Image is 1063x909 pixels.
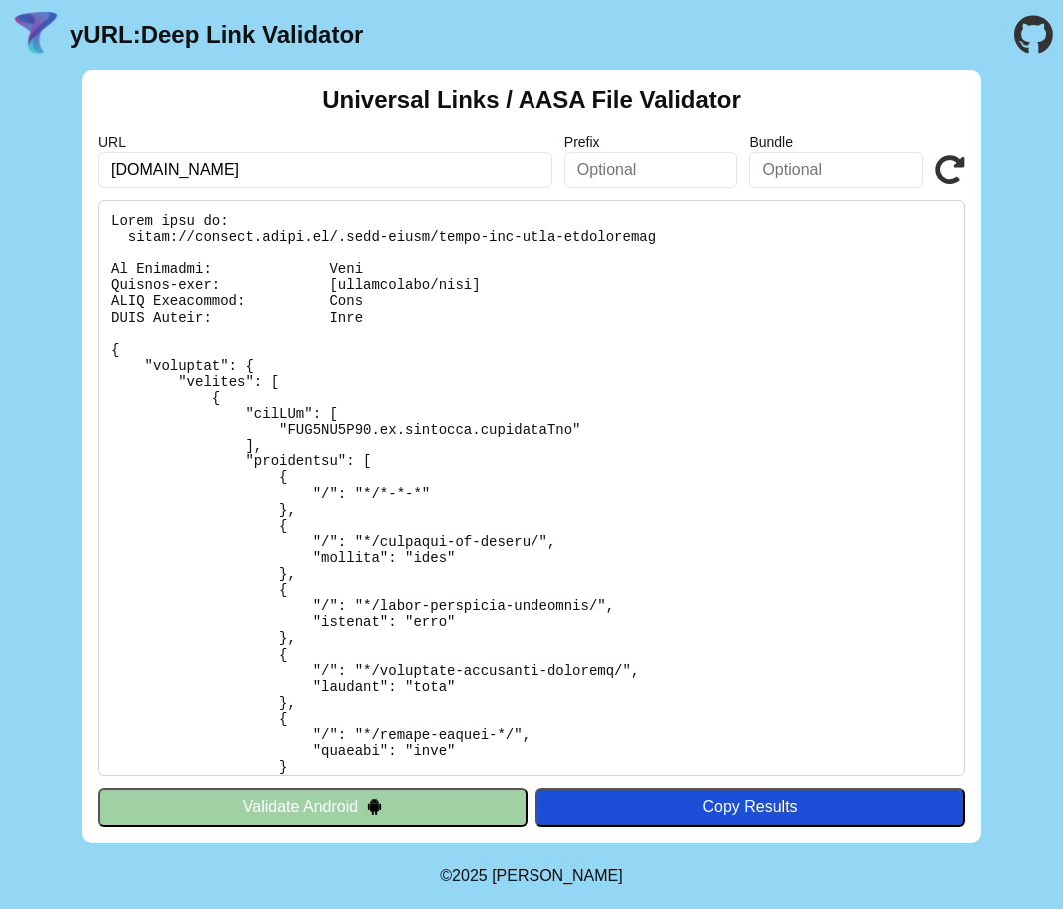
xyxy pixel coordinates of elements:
[98,152,552,188] input: Required
[492,867,623,884] a: Michael Ibragimchayev's Personal Site
[564,152,738,188] input: Optional
[749,152,923,188] input: Optional
[322,86,741,114] h2: Universal Links / AASA File Validator
[70,21,363,49] a: yURL:Deep Link Validator
[366,798,383,815] img: droidIcon.svg
[535,788,965,826] button: Copy Results
[564,134,738,150] label: Prefix
[98,134,552,150] label: URL
[98,788,528,826] button: Validate Android
[98,200,965,776] pre: Lorem ipsu do: sitam://consect.adipi.el/.sedd-eiusm/tempo-inc-utla-etdoloremag Al Enimadmi: Veni ...
[545,798,955,816] div: Copy Results
[749,134,923,150] label: Bundle
[440,843,622,909] footer: ©
[10,9,62,61] img: yURL Logo
[452,867,488,884] span: 2025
